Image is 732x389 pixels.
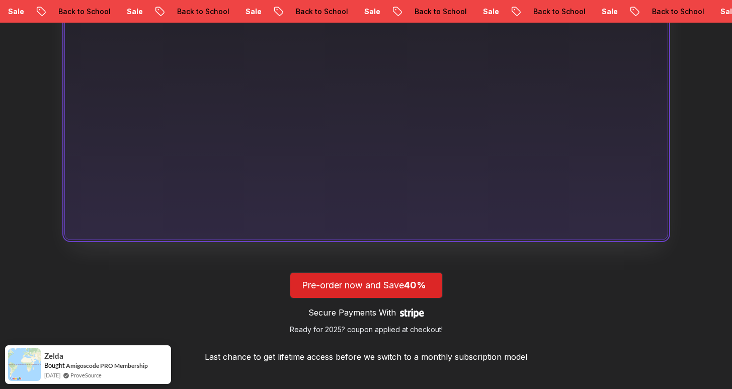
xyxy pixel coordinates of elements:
span: [DATE] [44,371,60,379]
p: Back to School [48,7,117,17]
p: Sale [235,7,268,17]
p: Back to School [523,7,592,17]
span: Bought [44,361,65,369]
p: Sale [117,7,149,17]
p: Back to School [286,7,354,17]
span: Zelda [44,352,63,360]
p: Back to School [404,7,473,17]
p: Back to School [167,7,235,17]
a: ProveSource [70,371,102,379]
p: Sale [592,7,624,17]
a: Amigoscode PRO Membership [66,361,148,370]
p: Sale [354,7,386,17]
p: Last chance to get lifetime access before we switch to a monthly subscription model [205,351,527,363]
img: provesource social proof notification image [8,348,41,381]
p: Sale [473,7,505,17]
p: Back to School [642,7,710,17]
